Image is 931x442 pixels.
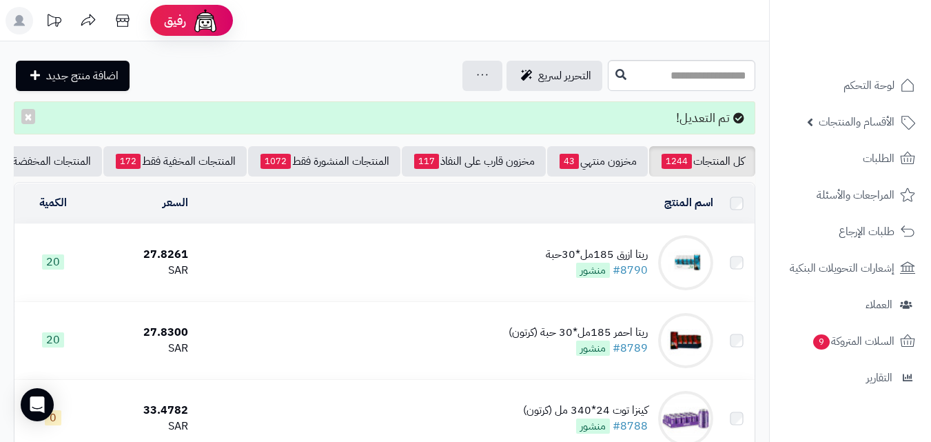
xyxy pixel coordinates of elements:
[509,325,648,341] div: ريتا احمر 185مل*30 حبة (كرتون)
[163,194,188,211] a: السعر
[37,7,71,38] a: تحديثات المنصة
[546,247,648,263] div: ريتا ازرق 185مل*30حبة
[778,252,923,285] a: إشعارات التحويلات البنكية
[778,142,923,175] a: الطلبات
[414,154,439,169] span: 117
[46,68,119,84] span: اضافة منتج جديد
[96,263,188,279] div: SAR
[507,61,602,91] a: التحرير لسريع
[778,361,923,394] a: التقارير
[45,410,61,425] span: 0
[576,341,610,356] span: منشور
[819,112,894,132] span: الأقسام والمنتجات
[649,146,755,177] a: كل المنتجات1244
[96,341,188,356] div: SAR
[813,334,830,350] span: 9
[560,154,579,169] span: 43
[103,146,247,177] a: المنتجات المخفية فقط172
[164,12,186,29] span: رفيق
[866,295,892,314] span: العملاء
[839,222,894,241] span: طلبات الإرجاع
[192,7,219,34] img: ai-face.png
[613,418,648,434] a: #8788
[866,368,892,388] span: التقارير
[42,254,64,270] span: 20
[96,325,188,341] div: 27.8300
[812,332,894,351] span: السلات المتروكة
[16,61,130,91] a: اضافة منتج جديد
[778,288,923,321] a: العملاء
[778,179,923,212] a: المراجعات والأسئلة
[39,194,67,211] a: الكمية
[817,185,894,205] span: المراجعات والأسئلة
[248,146,400,177] a: المنتجات المنشورة فقط1072
[613,340,648,356] a: #8789
[778,325,923,358] a: السلات المتروكة9
[402,146,546,177] a: مخزون قارب على النفاذ117
[14,101,755,134] div: تم التعديل!
[21,388,54,421] div: Open Intercom Messenger
[843,76,894,95] span: لوحة التحكم
[538,68,591,84] span: التحرير لسريع
[658,313,713,368] img: ريتا احمر 185مل*30 حبة (كرتون)
[778,215,923,248] a: طلبات الإرجاع
[576,263,610,278] span: منشور
[21,109,35,124] button: ×
[42,332,64,348] span: 20
[664,194,713,211] a: اسم المنتج
[116,154,141,169] span: 172
[662,154,692,169] span: 1244
[613,262,648,279] a: #8790
[658,235,713,290] img: ريتا ازرق 185مل*30حبة
[523,403,648,419] div: كينزا توت 24*340 مل (كرتون)
[863,149,894,168] span: الطلبات
[790,259,894,278] span: إشعارات التحويلات البنكية
[778,69,923,102] a: لوحة التحكم
[96,419,188,434] div: SAR
[96,247,188,263] div: 27.8261
[547,146,648,177] a: مخزون منتهي43
[576,419,610,434] span: منشور
[96,403,188,419] div: 33.4782
[260,154,291,169] span: 1072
